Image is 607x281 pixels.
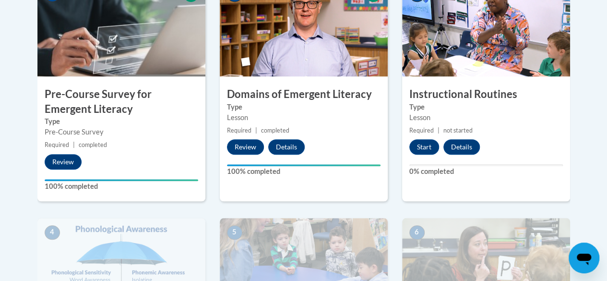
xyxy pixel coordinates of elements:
span: | [255,127,257,134]
h3: Pre-Course Survey for Emergent Literacy [37,87,205,117]
span: Required [45,141,69,148]
div: Lesson [409,112,563,123]
button: Details [268,139,305,155]
button: Start [409,139,439,155]
label: Type [227,102,381,112]
span: not started [443,127,473,134]
h3: Domains of Emergent Literacy [220,87,388,102]
h3: Instructional Routines [402,87,570,102]
iframe: Button to launch messaging window [569,243,599,273]
span: 6 [409,225,425,240]
span: 4 [45,225,60,240]
label: 100% completed [227,166,381,177]
span: completed [79,141,107,148]
label: 0% completed [409,166,563,177]
div: Your progress [227,164,381,166]
label: Type [409,102,563,112]
button: Review [227,139,264,155]
span: completed [261,127,289,134]
div: Your progress [45,179,198,181]
button: Details [443,139,480,155]
span: | [438,127,440,134]
div: Pre-Course Survey [45,127,198,137]
button: Review [45,154,82,170]
span: | [73,141,75,148]
label: Type [45,116,198,127]
span: 5 [227,225,242,240]
span: Required [227,127,251,134]
label: 100% completed [45,181,198,192]
span: Required [409,127,434,134]
div: Lesson [227,112,381,123]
